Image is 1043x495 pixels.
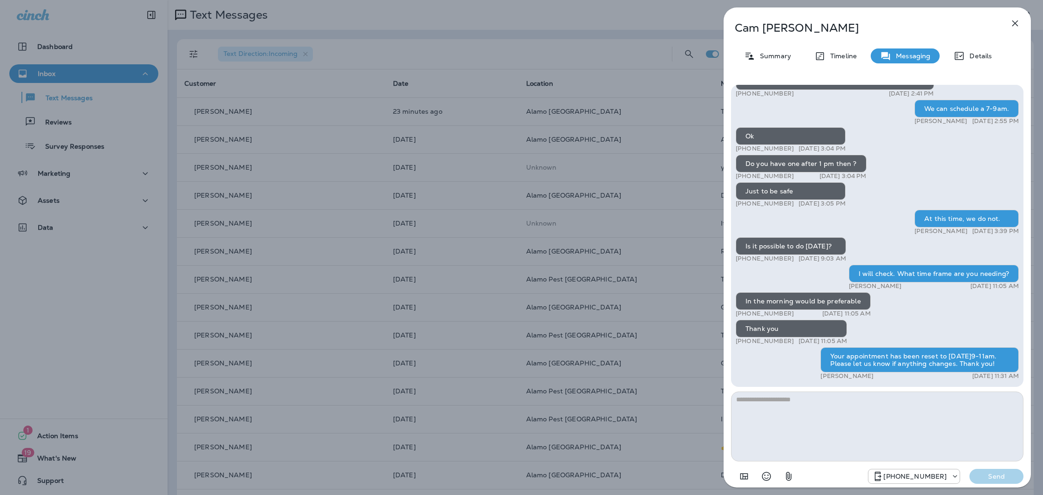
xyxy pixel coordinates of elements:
p: [DATE] 11:05 AM [970,282,1019,290]
p: [DATE] 3:04 PM [799,145,846,152]
p: [PERSON_NAME] [820,372,874,380]
button: Add in a premade template [735,467,753,486]
div: Thank you [736,320,847,337]
p: [DATE] 11:05 AM [822,310,871,317]
p: Messaging [891,52,930,60]
p: [DATE] 11:05 AM [799,337,847,345]
p: Timeline [826,52,857,60]
div: Just to be safe [736,182,846,200]
p: [PERSON_NAME] [914,117,968,125]
p: [PERSON_NAME] [914,227,968,235]
p: Details [965,52,992,60]
p: [DATE] 2:41 PM [889,90,934,97]
div: Ok [736,127,846,145]
p: [PHONE_NUMBER] [736,200,794,207]
p: [DATE] 3:05 PM [799,200,846,207]
p: [PHONE_NUMBER] [736,172,794,180]
div: I will check. What time frame are you needing? [849,265,1019,282]
p: [PHONE_NUMBER] [736,310,794,317]
p: [PHONE_NUMBER] [736,145,794,152]
p: Cam [PERSON_NAME] [735,21,989,34]
p: [DATE] 3:04 PM [819,172,867,180]
button: Select an emoji [757,467,776,486]
p: [PHONE_NUMBER] [883,473,947,480]
div: Is it possible to do [DATE]? [736,237,846,255]
p: [DATE] 3:39 PM [972,227,1019,235]
p: [PERSON_NAME] [849,282,902,290]
div: Your appointment has been reset to [DATE]9-11am. Please let us know if anything changes. Thank you! [820,347,1019,372]
p: [DATE] 9:03 AM [799,255,846,262]
div: In the morning would be preferable [736,292,871,310]
div: At this time, we do not. [914,210,1019,227]
div: +1 (817) 204-6820 [868,471,960,482]
div: Do you have one after 1 pm then ? [736,155,867,172]
p: [PHONE_NUMBER] [736,255,794,262]
p: [PHONE_NUMBER] [736,90,794,97]
p: [PHONE_NUMBER] [736,337,794,345]
div: We can schedule a 7-9am. [914,100,1019,117]
p: Summary [755,52,791,60]
p: [DATE] 11:31 AM [972,372,1019,380]
p: [DATE] 2:55 PM [972,117,1019,125]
